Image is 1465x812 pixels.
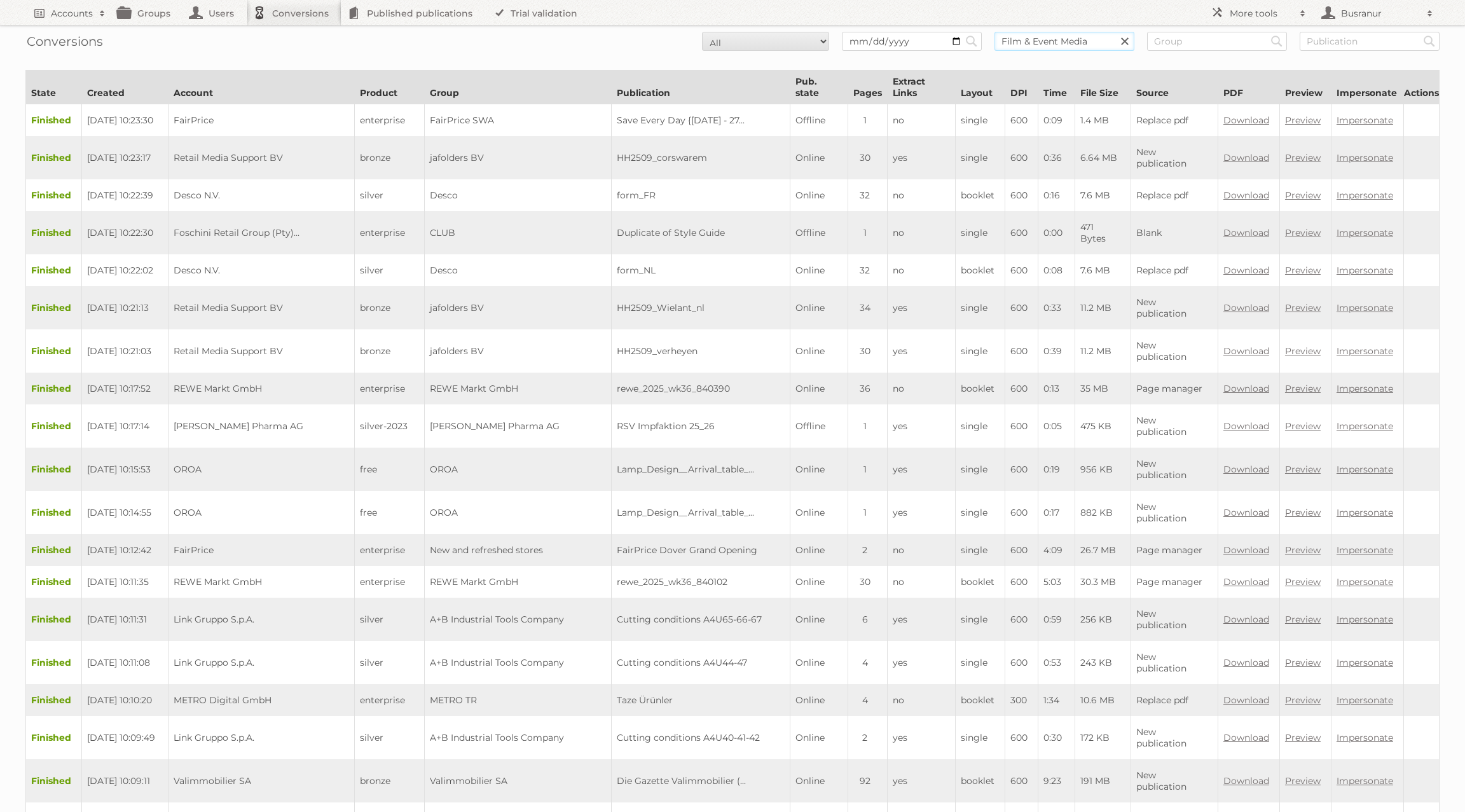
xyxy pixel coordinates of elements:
th: Pages [848,71,887,104]
td: Finished [26,136,82,179]
span: [DATE] 10:22:30 [87,227,153,238]
td: booklet [956,373,1005,404]
a: Impersonate [1337,345,1393,357]
td: REWE Markt GmbH [424,566,612,598]
td: 0:08 [1038,254,1075,286]
a: Preview [1285,576,1321,588]
td: Page manager [1131,566,1218,598]
td: silver [354,179,424,211]
td: Replace pdf [1131,104,1218,137]
td: booklet [956,566,1005,598]
td: booklet [956,179,1005,211]
td: 600 [1005,329,1038,373]
h2: Accounts [51,7,93,20]
td: Page manager [1131,373,1218,404]
td: silver [354,254,424,286]
a: Download [1223,302,1269,313]
td: no [887,104,955,137]
td: single [956,329,1005,373]
td: Finished [26,329,82,373]
td: silver-2023 [354,404,424,448]
td: Online [790,254,848,286]
td: 600 [1005,136,1038,179]
a: Preview [1285,114,1321,126]
a: Impersonate [1337,576,1393,588]
td: Finished [26,534,82,566]
td: 0:19 [1038,448,1075,491]
a: Download [1223,383,1269,394]
td: Finished [26,179,82,211]
td: A+B Industrial Tools Company [424,641,612,684]
td: 30.3 MB [1075,566,1131,598]
span: [DATE] 10:17:52 [87,383,151,394]
td: Online [790,534,848,566]
td: New publication [1131,641,1218,684]
td: 471 Bytes [1075,211,1131,254]
input: Search [1267,32,1286,51]
td: 1 [848,104,887,137]
a: Download [1223,114,1269,126]
td: single [956,598,1005,641]
span: [DATE] 10:11:31 [87,614,147,625]
a: Impersonate [1337,614,1393,625]
td: 256 KB [1075,598,1131,641]
td: 0:59 [1038,598,1075,641]
td: FairPrice Dover Grand Opening [612,534,790,566]
a: Impersonate [1337,775,1393,787]
td: 30 [848,136,887,179]
td: no [887,179,955,211]
input: Date [842,32,982,51]
td: 475 KB [1075,404,1131,448]
td: Foschini Retail Group (Pty)... [169,211,355,254]
td: single [956,211,1005,254]
td: OROA [169,448,355,491]
a: Preview [1285,544,1321,556]
td: no [887,254,955,286]
td: Lamp_Design__Arrival_table_... [612,491,790,534]
td: free [354,491,424,534]
a: Impersonate [1337,189,1393,201]
td: RSV Impfaktion 25_26 [612,404,790,448]
td: Desco [424,254,612,286]
td: Online [790,329,848,373]
td: HH2509_corswarem [612,136,790,179]
td: 600 [1005,491,1038,534]
td: 600 [1005,286,1038,329]
input: Search [962,32,981,51]
td: REWE Markt GmbH [169,566,355,598]
td: Finished [26,373,82,404]
td: Replace pdf [1131,179,1218,211]
span: [DATE] 10:12:42 [87,544,151,556]
a: Download [1223,152,1269,163]
td: Online [790,566,848,598]
td: rewe_2025_wk36_840102 [612,566,790,598]
td: [PERSON_NAME] Pharma AG [424,404,612,448]
td: Online [790,373,848,404]
td: enterprise [354,534,424,566]
td: Retail Media Support BV [169,329,355,373]
td: Duplicate of Style Guide [612,211,790,254]
td: Taze Ürünler [612,684,790,716]
td: yes [887,491,955,534]
a: Download [1223,464,1269,475]
th: Time [1038,71,1075,104]
td: single [956,491,1005,534]
th: Account [169,71,355,104]
td: enterprise [354,104,424,137]
span: [DATE] 10:14:55 [87,507,151,518]
td: bronze [354,329,424,373]
td: New publication [1131,491,1218,534]
input: Publication [1300,32,1440,51]
td: rewe_2025_wk36_840390 [612,373,790,404]
td: 600 [1005,534,1038,566]
a: Preview [1285,152,1321,163]
td: 600 [1005,404,1038,448]
td: 600 [1005,179,1038,211]
td: free [354,448,424,491]
td: 600 [1005,104,1038,137]
a: Download [1223,420,1269,432]
td: Online [790,179,848,211]
th: Product [354,71,424,104]
a: Impersonate [1337,507,1393,518]
td: form_FR [612,179,790,211]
